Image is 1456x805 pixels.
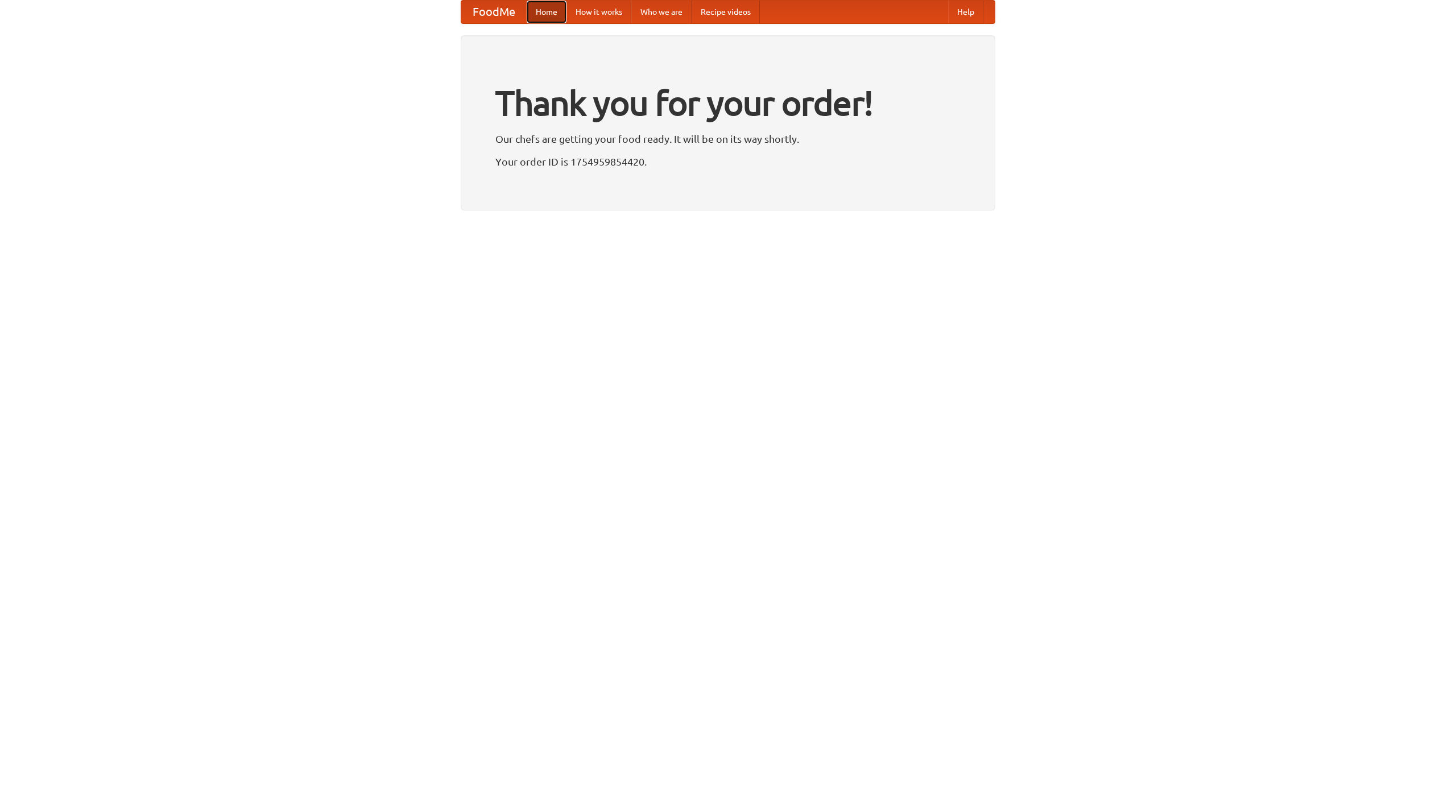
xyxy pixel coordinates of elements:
[527,1,566,23] a: Home
[461,1,527,23] a: FoodMe
[566,1,631,23] a: How it works
[948,1,983,23] a: Help
[495,153,961,170] p: Your order ID is 1754959854420.
[631,1,692,23] a: Who we are
[692,1,760,23] a: Recipe videos
[495,130,961,147] p: Our chefs are getting your food ready. It will be on its way shortly.
[495,76,961,130] h1: Thank you for your order!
